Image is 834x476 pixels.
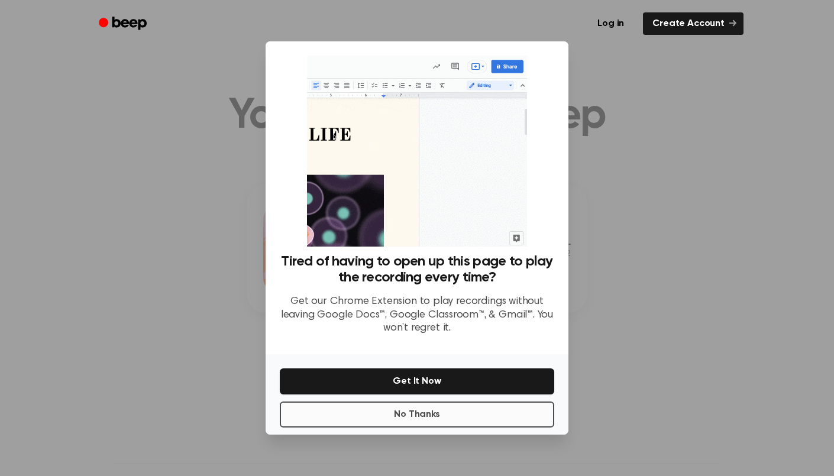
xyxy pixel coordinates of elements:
button: No Thanks [280,401,554,428]
img: Beep extension in action [307,56,526,247]
p: Get our Chrome Extension to play recordings without leaving Google Docs™, Google Classroom™, & Gm... [280,295,554,335]
button: Get It Now [280,368,554,394]
h3: Tired of having to open up this page to play the recording every time? [280,254,554,286]
a: Beep [90,12,157,35]
a: Create Account [643,12,744,35]
a: Log in [586,10,636,37]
